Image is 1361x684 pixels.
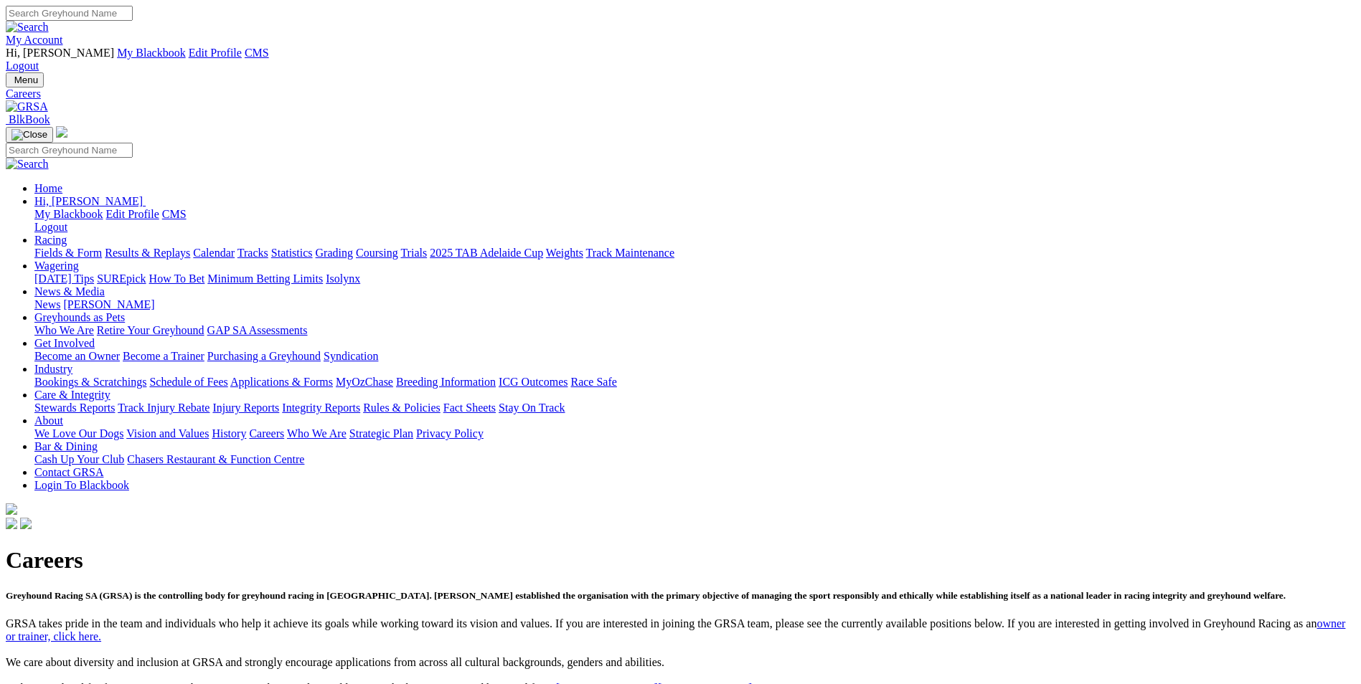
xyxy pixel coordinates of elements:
[34,285,105,298] a: News & Media
[193,247,235,259] a: Calendar
[34,363,72,375] a: Industry
[34,402,115,414] a: Stewards Reports
[149,272,205,285] a: How To Bet
[326,272,360,285] a: Isolynx
[416,427,484,440] a: Privacy Policy
[245,47,269,59] a: CMS
[34,208,103,220] a: My Blackbook
[324,350,378,362] a: Syndication
[34,272,1355,285] div: Wagering
[97,272,146,285] a: SUREpick
[34,479,129,491] a: Login To Blackbook
[14,75,38,85] span: Menu
[499,402,565,414] a: Stay On Track
[6,21,49,34] img: Search
[117,47,186,59] a: My Blackbook
[230,376,333,388] a: Applications & Forms
[34,195,143,207] span: Hi, [PERSON_NAME]
[34,350,1355,363] div: Get Involved
[20,518,32,529] img: twitter.svg
[6,47,114,59] span: Hi, [PERSON_NAME]
[11,129,47,141] img: Close
[34,350,120,362] a: Become an Owner
[6,158,49,171] img: Search
[271,247,313,259] a: Statistics
[34,247,102,259] a: Fields & Form
[34,260,79,272] a: Wagering
[118,402,209,414] a: Track Injury Rebate
[34,389,110,401] a: Care & Integrity
[356,247,398,259] a: Coursing
[34,376,146,388] a: Bookings & Scratchings
[34,208,1355,234] div: Hi, [PERSON_NAME]
[105,247,190,259] a: Results & Replays
[126,427,209,440] a: Vision and Values
[34,376,1355,389] div: Industry
[34,427,123,440] a: We Love Our Dogs
[162,208,187,220] a: CMS
[336,376,393,388] a: MyOzChase
[443,402,496,414] a: Fact Sheets
[34,440,98,452] a: Bar & Dining
[34,324,94,336] a: Who We Are
[6,72,44,87] button: Toggle navigation
[363,402,441,414] a: Rules & Policies
[400,247,427,259] a: Trials
[149,376,227,388] a: Schedule of Fees
[316,247,353,259] a: Grading
[570,376,616,388] a: Race Safe
[249,427,284,440] a: Careers
[34,195,146,207] a: Hi, [PERSON_NAME]
[34,272,94,285] a: [DATE] Tips
[349,427,413,440] a: Strategic Plan
[34,234,67,246] a: Racing
[207,272,323,285] a: Minimum Betting Limits
[127,453,304,465] a: Chasers Restaurant & Function Centre
[34,466,103,478] a: Contact GRSA
[6,87,1355,100] a: Careers
[207,324,308,336] a: GAP SA Assessments
[34,221,67,233] a: Logout
[499,376,568,388] a: ICG Outcomes
[6,143,133,158] input: Search
[6,547,1355,574] h1: Careers
[207,350,321,362] a: Purchasing a Greyhound
[9,113,50,125] span: BlkBook
[106,208,159,220] a: Edit Profile
[97,324,204,336] a: Retire Your Greyhound
[34,298,1355,311] div: News & Media
[34,427,1355,440] div: About
[34,414,63,427] a: About
[6,60,39,72] a: Logout
[34,324,1355,337] div: Greyhounds as Pets
[6,617,1345,642] a: owner or trainer, click here.
[6,100,48,113] img: GRSA
[6,6,133,21] input: Search
[430,247,543,259] a: 2025 TAB Adelaide Cup
[6,34,63,46] a: My Account
[56,126,67,138] img: logo-grsa-white.png
[34,247,1355,260] div: Racing
[396,376,496,388] a: Breeding Information
[34,298,60,310] a: News
[34,453,1355,466] div: Bar & Dining
[212,402,279,414] a: Injury Reports
[6,47,1355,72] div: My Account
[6,127,53,143] button: Toggle navigation
[6,113,50,125] a: BlkBook
[586,247,674,259] a: Track Maintenance
[6,590,1286,601] span: Greyhound Racing SA (GRSA) is the controlling body for greyhound racing in [GEOGRAPHIC_DATA]. [PE...
[34,337,95,349] a: Get Involved
[6,518,17,529] img: facebook.svg
[34,311,125,323] a: Greyhounds as Pets
[189,47,242,59] a: Edit Profile
[6,503,17,515] img: logo-grsa-white.png
[34,402,1355,414] div: Care & Integrity
[212,427,246,440] a: History
[63,298,154,310] a: [PERSON_NAME]
[546,247,583,259] a: Weights
[123,350,204,362] a: Become a Trainer
[34,453,124,465] a: Cash Up Your Club
[34,182,62,194] a: Home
